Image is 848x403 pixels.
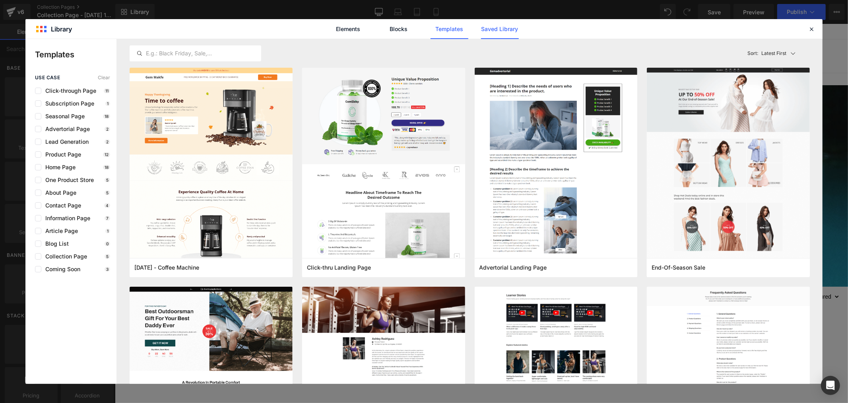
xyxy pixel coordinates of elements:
[481,19,519,39] a: Saved Library
[41,215,90,221] span: Information Page
[105,101,110,106] p: 1
[105,267,110,272] p: 3
[103,165,110,170] p: 18
[41,126,90,132] span: Advertorial Page
[745,45,810,61] button: Latest FirstSort:Latest First
[104,203,110,208] p: 4
[246,24,271,41] a: Home
[534,23,552,41] summary: Search
[748,51,759,56] span: Sort:
[271,24,300,41] a: Catalog
[330,19,367,39] a: Elements
[41,177,94,183] span: One Product Store
[41,241,69,247] span: Blog List
[276,29,295,36] span: Catalog
[307,264,371,271] span: Click-thru Landing Page
[103,152,110,157] p: 12
[98,75,110,80] span: Clear
[350,263,384,283] span: 12 products
[41,113,85,119] span: Seasonal Page
[134,264,199,271] span: Thanksgiving - Coffee Machine
[35,49,116,61] p: Templates
[145,25,238,40] a: Sports Threads Shop
[41,266,80,272] span: Coming Soon
[821,376,840,395] div: Open Intercom Messenger
[41,202,81,209] span: Contact Page
[105,139,110,144] p: 2
[431,19,468,39] a: Templates
[105,216,110,221] p: 7
[479,264,547,271] span: Advertorial Landing Page
[305,29,326,36] span: Contact
[41,253,87,260] span: Collection Page
[35,75,60,80] span: use case
[130,49,261,58] input: E.g.: Black Friday, Sale,...
[41,88,96,94] span: Click-through Page
[105,241,110,246] p: 0
[105,190,110,195] p: 5
[103,114,110,119] p: 18
[105,178,110,182] p: 5
[148,26,235,39] span: Sports Threads Shop
[652,264,705,271] span: End-Of-Season Sale
[762,50,787,57] p: Latest First
[105,127,110,131] p: 2
[301,24,330,41] a: Contact
[104,88,110,93] p: 11
[41,139,89,145] span: Lead Generation
[105,229,110,233] p: 1
[41,151,81,158] span: Product Page
[251,29,266,36] span: Home
[105,254,110,259] p: 5
[340,4,393,10] span: Welcome to our store
[41,228,78,234] span: Article Page
[41,190,76,196] span: About Page
[41,164,76,170] span: Home Page
[41,100,94,107] span: Subscription Page
[380,19,418,39] a: Blocks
